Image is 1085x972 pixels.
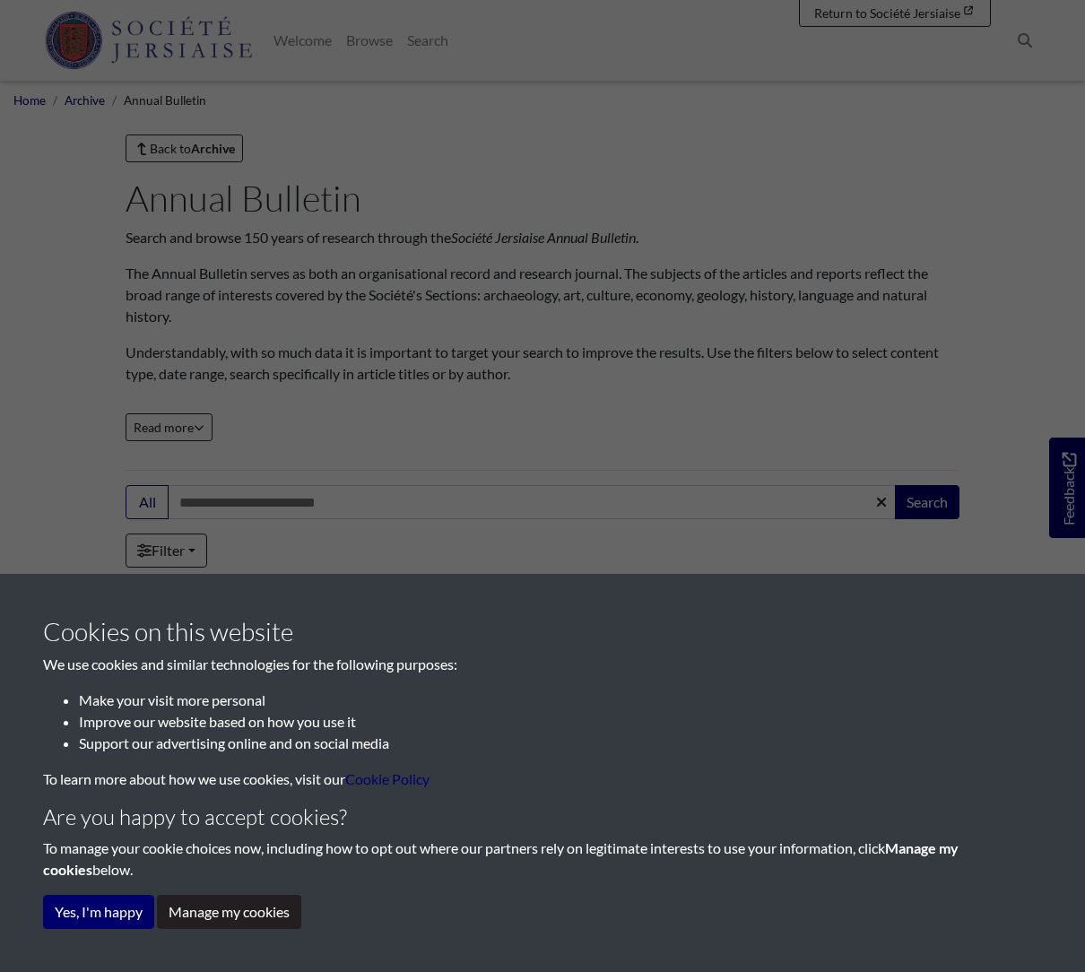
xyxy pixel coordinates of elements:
p: To manage your cookie choices now, including how to opt out where our partners rely on legitimate... [43,837,1042,881]
li: Make your visit more personal [79,690,1042,711]
li: Support our advertising online and on social media [79,733,1042,754]
button: Yes, I'm happy [43,895,154,929]
p: We use cookies and similar technologies for the following purposes: [43,654,1042,675]
p: To learn more about how we use cookies, visit our [43,768,1042,790]
h4: Are you happy to accept cookies? [43,804,1042,830]
h3: Cookies on this website [43,617,1042,647]
a: learn more about cookies [345,770,430,787]
li: Improve our website based on how you use it [79,711,1042,733]
button: Manage my cookies [157,895,301,929]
